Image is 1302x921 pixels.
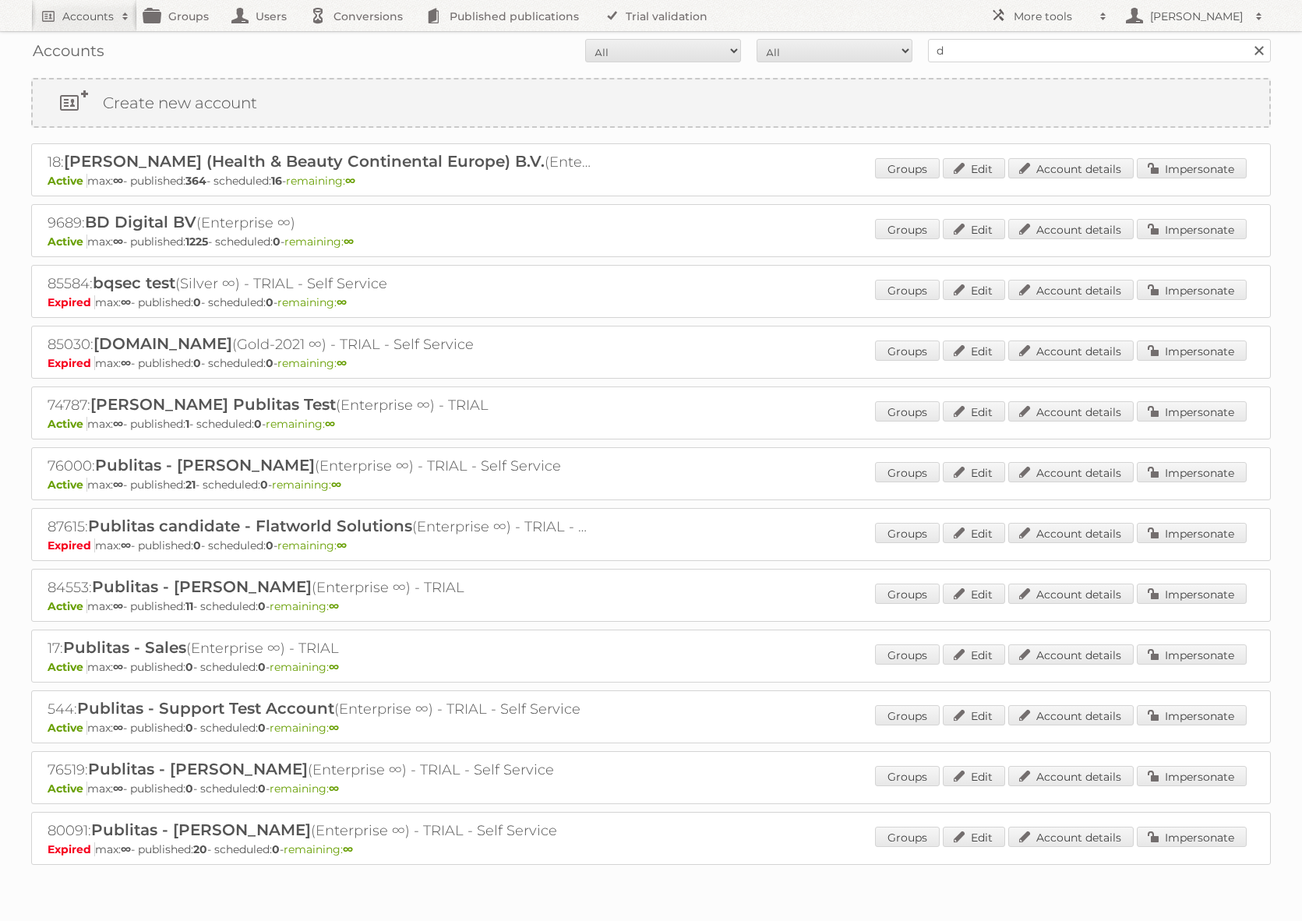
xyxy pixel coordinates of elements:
[943,341,1005,361] a: Edit
[344,235,354,249] strong: ∞
[113,235,123,249] strong: ∞
[113,478,123,492] strong: ∞
[943,401,1005,422] a: Edit
[1146,9,1247,24] h2: [PERSON_NAME]
[1137,644,1247,665] a: Impersonate
[48,660,1254,674] p: max: - published: - scheduled: -
[266,295,273,309] strong: 0
[48,782,87,796] span: Active
[1008,766,1134,786] a: Account details
[258,721,266,735] strong: 0
[48,599,1254,613] p: max: - published: - scheduled: -
[943,644,1005,665] a: Edit
[113,174,123,188] strong: ∞
[1137,523,1247,543] a: Impersonate
[48,334,593,355] h2: 85030: (Gold-2021 ∞) - TRIAL - Self Service
[48,295,95,309] span: Expired
[943,280,1005,300] a: Edit
[329,660,339,674] strong: ∞
[329,599,339,613] strong: ∞
[185,782,193,796] strong: 0
[48,760,593,780] h2: 76519: (Enterprise ∞) - TRIAL - Self Service
[270,721,339,735] span: remaining:
[1008,219,1134,239] a: Account details
[48,356,95,370] span: Expired
[270,660,339,674] span: remaining:
[121,295,131,309] strong: ∞
[95,456,315,475] span: Publitas - [PERSON_NAME]
[266,356,273,370] strong: 0
[875,462,940,482] a: Groups
[113,721,123,735] strong: ∞
[943,219,1005,239] a: Edit
[875,644,940,665] a: Groups
[48,174,87,188] span: Active
[270,599,339,613] span: remaining:
[92,577,312,596] span: Publitas - [PERSON_NAME]
[113,660,123,674] strong: ∞
[113,599,123,613] strong: ∞
[48,213,593,233] h2: 9689: (Enterprise ∞)
[185,417,189,431] strong: 1
[48,478,87,492] span: Active
[85,213,196,231] span: BD Digital BV
[63,638,186,657] span: Publitas - Sales
[1137,341,1247,361] a: Impersonate
[875,584,940,604] a: Groups
[90,395,336,414] span: [PERSON_NAME] Publitas Test
[113,782,123,796] strong: ∞
[943,705,1005,725] a: Edit
[121,356,131,370] strong: ∞
[48,395,593,415] h2: 74787: (Enterprise ∞) - TRIAL
[331,478,341,492] strong: ∞
[270,782,339,796] span: remaining:
[48,174,1254,188] p: max: - published: - scheduled: -
[1137,766,1247,786] a: Impersonate
[943,827,1005,847] a: Edit
[284,842,353,856] span: remaining:
[48,273,593,294] h2: 85584: (Silver ∞) - TRIAL - Self Service
[260,478,268,492] strong: 0
[48,842,95,856] span: Expired
[345,174,355,188] strong: ∞
[93,273,175,292] span: bqsec test
[48,638,593,658] h2: 17: (Enterprise ∞) - TRIAL
[277,538,347,552] span: remaining:
[62,9,114,24] h2: Accounts
[272,478,341,492] span: remaining:
[875,705,940,725] a: Groups
[258,660,266,674] strong: 0
[875,401,940,422] a: Groups
[185,235,208,249] strong: 1225
[337,356,347,370] strong: ∞
[875,523,940,543] a: Groups
[943,462,1005,482] a: Edit
[337,538,347,552] strong: ∞
[193,842,207,856] strong: 20
[1137,462,1247,482] a: Impersonate
[1008,341,1134,361] a: Account details
[193,356,201,370] strong: 0
[193,295,201,309] strong: 0
[266,417,335,431] span: remaining:
[48,295,1254,309] p: max: - published: - scheduled: -
[1008,827,1134,847] a: Account details
[284,235,354,249] span: remaining:
[48,235,1254,249] p: max: - published: - scheduled: -
[48,417,87,431] span: Active
[1008,158,1134,178] a: Account details
[193,538,201,552] strong: 0
[325,417,335,431] strong: ∞
[88,760,308,778] span: Publitas - [PERSON_NAME]
[91,820,311,839] span: Publitas - [PERSON_NAME]
[1137,584,1247,604] a: Impersonate
[875,827,940,847] a: Groups
[1137,705,1247,725] a: Impersonate
[266,538,273,552] strong: 0
[1137,219,1247,239] a: Impersonate
[943,766,1005,786] a: Edit
[277,295,347,309] span: remaining:
[48,820,593,841] h2: 80091: (Enterprise ∞) - TRIAL - Self Service
[48,356,1254,370] p: max: - published: - scheduled: -
[94,334,232,353] span: [DOMAIN_NAME]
